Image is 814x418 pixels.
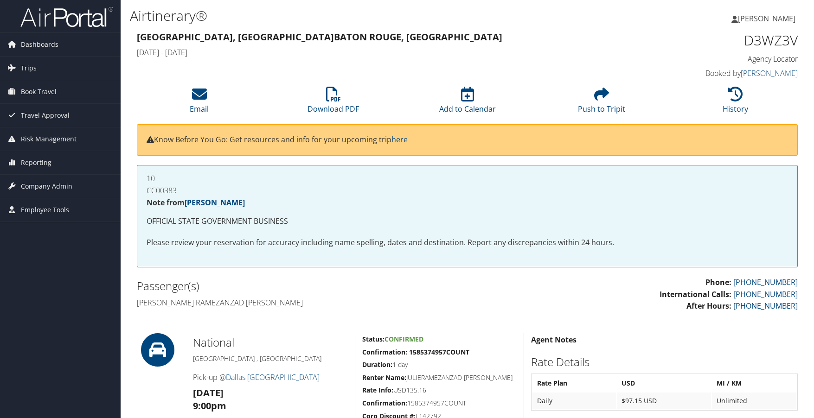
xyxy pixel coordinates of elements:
span: Reporting [21,151,51,174]
a: [PHONE_NUMBER] [733,301,798,311]
a: [PERSON_NAME] [731,5,805,32]
strong: After Hours: [686,301,731,311]
img: airportal-logo.png [20,6,113,28]
span: Confirmed [385,335,423,343]
a: [PHONE_NUMBER] [733,289,798,299]
span: Dashboards [21,33,58,56]
strong: [GEOGRAPHIC_DATA], [GEOGRAPHIC_DATA] Baton Rouge, [GEOGRAPHIC_DATA] [137,31,502,43]
h4: CC00383 [147,187,788,194]
h4: Pick-up @ [193,372,348,382]
span: Employee Tools [21,198,69,222]
a: here [391,134,408,145]
p: Know Before You Go: Get resources and info for your upcoming trip [147,134,788,146]
a: Add to Calendar [439,92,496,114]
a: Push to Tripit [578,92,625,114]
h2: National [193,335,348,350]
span: Travel Approval [21,104,70,127]
strong: [DATE] [193,386,224,399]
strong: Confirmation: [362,399,407,407]
span: [PERSON_NAME] [738,13,795,24]
a: History [723,92,748,114]
strong: Note from [147,197,245,208]
th: MI / KM [712,375,796,392]
span: Company Admin [21,175,72,198]
strong: International Calls: [660,289,731,299]
h1: D3WZ3V [643,31,798,50]
a: Download PDF [308,92,359,114]
a: Dallas [GEOGRAPHIC_DATA] [226,372,320,382]
span: Risk Management [21,127,77,151]
p: OFFICIAL STATE GOVERNMENT BUSINESS [147,215,788,228]
span: Trips [21,57,37,80]
strong: Phone: [705,277,731,287]
a: [PERSON_NAME] [185,197,245,208]
a: [PERSON_NAME] [741,68,798,78]
h4: [PERSON_NAME] ramezanzad [PERSON_NAME] [137,298,461,308]
h1: Airtinerary® [130,6,580,25]
h5: [GEOGRAPHIC_DATA] , [GEOGRAPHIC_DATA] [193,354,348,363]
strong: Rate Info: [362,386,393,394]
strong: Status: [362,335,385,343]
td: Unlimited [712,393,796,409]
span: Book Travel [21,80,57,103]
p: Please review your reservation for accuracy including name spelling, dates and destination. Repor... [147,237,788,249]
h5: JULIERAMEZANZAD [PERSON_NAME] [362,373,517,382]
h5: 1 day [362,360,517,369]
strong: Agent Notes [531,335,577,345]
h2: Passenger(s) [137,278,461,294]
strong: 9:00pm [193,399,226,412]
strong: Duration: [362,360,392,369]
h4: Agency Locator [643,54,798,64]
h4: Booked by [643,68,798,78]
h5: USD135.16 [362,386,517,395]
h4: [DATE] - [DATE] [137,47,629,57]
h4: 10 [147,175,788,182]
strong: Confirmation: 1585374957COUNT [362,348,469,356]
th: USD [617,375,711,392]
h5: 1585374957COUNT [362,399,517,408]
h2: Rate Details [531,354,798,370]
td: Daily [532,393,616,409]
a: Email [190,92,209,114]
td: $97.15 USD [617,393,711,409]
a: [PHONE_NUMBER] [733,277,798,287]
strong: Renter Name: [362,373,406,382]
th: Rate Plan [532,375,616,392]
